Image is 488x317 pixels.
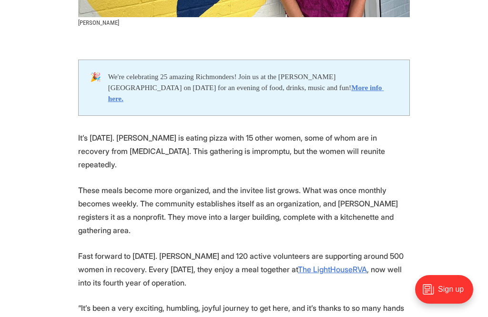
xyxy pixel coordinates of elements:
iframe: portal-trigger [407,270,488,317]
p: These meals become more organized, and the invitee list grows. What was once monthly becomes week... [78,184,410,237]
a: The LightHouseRVA [298,265,367,274]
div: 🎉 [90,72,108,104]
div: We're celebrating 25 amazing Richmonders! Join us at the [PERSON_NAME][GEOGRAPHIC_DATA] on [DATE]... [108,72,398,104]
span: [PERSON_NAME] [78,19,119,26]
a: More info here. [108,83,384,102]
p: Fast forward to [DATE]. [PERSON_NAME] and 120 active volunteers are supporting around 500 women i... [78,249,410,289]
p: It’s [DATE]. [PERSON_NAME] is eating pizza with 15 other women, some of whom are in recovery from... [78,131,410,171]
